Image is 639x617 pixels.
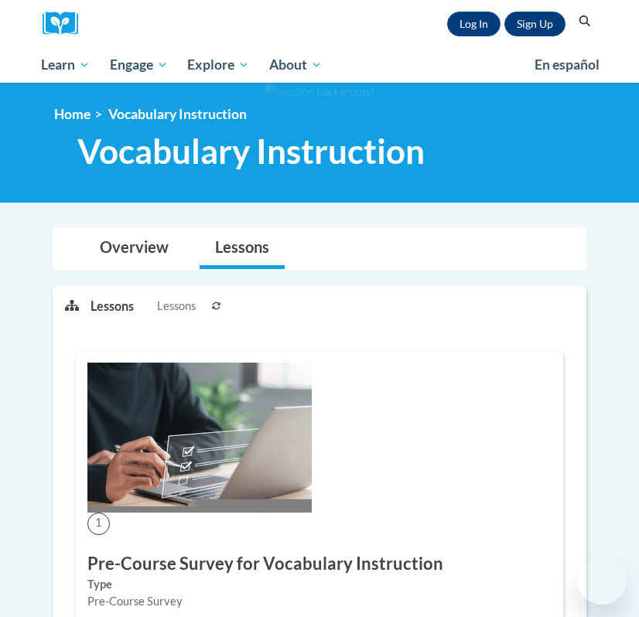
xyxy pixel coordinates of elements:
[84,228,184,269] a: Overview
[87,513,110,535] span: 1
[504,12,566,36] a: Register
[259,47,332,83] a: About
[157,298,196,315] span: Lessons
[41,56,90,74] span: Learn
[91,298,134,315] p: Lessons
[525,49,610,81] a: En español
[573,12,596,31] button: Search
[110,56,168,74] span: Engage
[577,555,627,605] iframe: Button to launch messaging window
[87,593,552,610] div: Pre-Course Survey
[269,56,322,74] span: About
[31,47,100,83] a: Learn
[177,47,259,83] a: Explore
[77,131,425,172] span: Vocabulary Instruction
[108,106,247,122] span: Vocabulary Instruction
[87,552,552,576] h3: Pre-Course Survey for Vocabulary Instruction
[447,12,501,36] a: Log In
[187,56,249,74] span: Explore
[87,576,552,593] label: Type
[43,12,89,36] a: Cox Campus
[43,12,89,36] img: Logo brand
[200,228,285,269] a: Lessons
[87,363,312,513] img: Course Image
[54,106,91,122] a: Home
[265,84,374,101] img: Section background
[29,47,610,83] div: Main menu
[100,47,178,83] a: Engage
[535,56,600,73] span: En español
